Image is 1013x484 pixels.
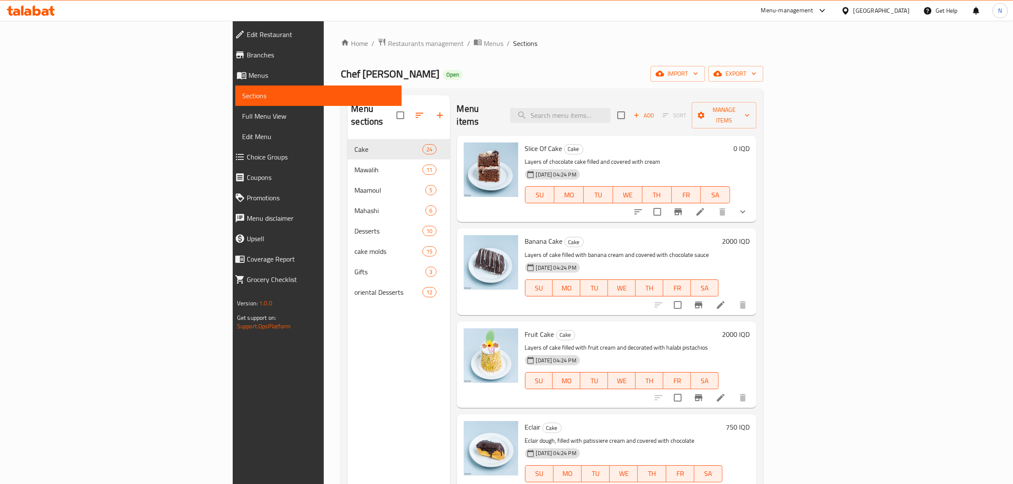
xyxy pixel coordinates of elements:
div: Maamoul [354,185,425,195]
a: Menus [474,38,503,49]
span: FR [667,282,688,294]
button: Branch-specific-item [688,387,709,408]
div: Open [443,70,462,80]
span: Menus [248,70,395,80]
span: 12 [423,288,436,296]
span: Branches [247,50,395,60]
span: 11 [423,166,436,174]
div: Cake [542,423,562,433]
span: Add item [630,109,657,122]
div: Menu-management [761,6,813,16]
button: MO [554,465,582,482]
span: TH [641,467,662,480]
a: Restaurants management [378,38,464,49]
span: Promotions [247,193,395,203]
button: TH [636,372,663,389]
span: SU [529,189,551,201]
div: Cake [565,237,584,247]
span: Eclair [525,421,541,433]
span: import [657,68,698,79]
span: Fruit Cake [525,328,554,341]
span: Coverage Report [247,254,395,264]
h6: 2000 IQD [722,235,750,247]
img: Fruit Cake [464,328,518,383]
a: Edit menu item [695,207,705,217]
button: TH [642,186,672,203]
div: Desserts10 [348,221,450,241]
button: delete [733,387,753,408]
span: Slice Of Cake [525,142,562,155]
span: Cake [543,423,561,433]
div: Mawalih [354,165,422,175]
a: Promotions [228,188,402,208]
a: Branches [228,45,402,65]
li: / [507,38,510,48]
button: FR [663,372,691,389]
button: MO [553,372,580,389]
span: N [998,6,1002,15]
span: MO [556,375,577,387]
a: Choice Groups [228,147,402,167]
div: items [422,165,436,175]
nav: Menu sections [348,136,450,306]
button: SU [525,465,554,482]
button: SU [525,186,555,203]
h6: 0 IQD [733,142,750,154]
h2: Menu items [457,102,500,128]
a: Edit Restaurant [228,24,402,45]
div: oriental Desserts12 [348,282,450,302]
a: Menu disclaimer [228,208,402,228]
span: Restaurants management [388,38,464,48]
button: Branch-specific-item [668,202,688,222]
nav: breadcrumb [341,38,763,49]
span: TU [585,467,606,480]
span: 5 [426,186,436,194]
p: Layers of chocolate cake filled and covered with cream [525,157,731,167]
a: Coupons [228,167,402,188]
span: Cake [354,144,422,154]
button: delete [712,202,733,222]
a: Grocery Checklist [228,269,402,290]
button: WE [608,279,636,296]
span: Open [443,71,462,78]
span: Add [632,111,655,120]
div: Gifts3 [348,262,450,282]
span: 3 [426,268,436,276]
span: [DATE] 04:24 PM [533,171,580,179]
span: SA [698,467,719,480]
h6: 750 IQD [726,421,750,433]
span: export [715,68,756,79]
a: Support.OpsPlatform [237,321,291,332]
button: delete [733,295,753,315]
span: Desserts [354,226,422,236]
button: Manage items [692,102,756,128]
button: import [651,66,705,82]
button: Add section [430,105,450,125]
div: Maamoul5 [348,180,450,200]
div: Cake24 [348,139,450,159]
span: Sort sections [409,105,430,125]
span: 1.0.0 [259,298,272,309]
span: cake molds [354,246,422,256]
div: Cake [564,144,583,154]
button: TU [580,372,608,389]
span: Get support on: [237,312,276,323]
div: items [422,144,436,154]
button: TU [582,465,610,482]
button: WE [610,465,638,482]
span: Select to update [648,203,666,221]
span: Choice Groups [247,152,395,162]
span: 15 [423,248,436,256]
button: SU [525,279,553,296]
span: SU [529,375,550,387]
button: SA [691,279,719,296]
span: TU [587,189,610,201]
span: Sections [513,38,537,48]
span: Select section [612,106,630,124]
button: FR [666,465,694,482]
span: Menus [484,38,503,48]
a: Full Menu View [235,106,402,126]
span: Coupons [247,172,395,182]
a: Edit Menu [235,126,402,147]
